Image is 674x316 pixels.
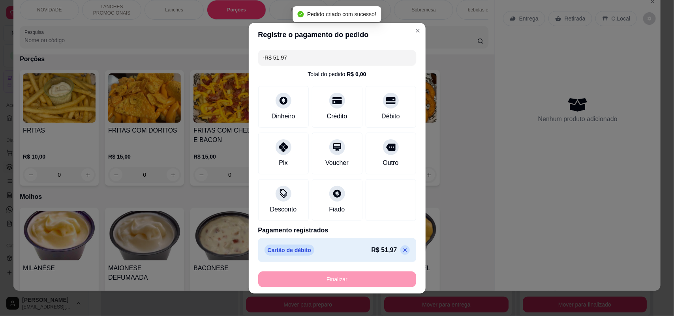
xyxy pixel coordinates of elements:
[411,24,424,37] button: Close
[347,70,366,78] div: R$ 0,00
[298,11,304,17] span: check-circle
[381,112,400,121] div: Débito
[308,70,366,78] div: Total do pedido
[383,158,398,168] div: Outro
[279,158,287,168] div: Pix
[327,112,347,121] div: Crédito
[249,23,426,47] header: Registre o pagamento do pedido
[270,205,297,214] div: Desconto
[372,245,397,255] p: R$ 51,97
[258,226,416,235] p: Pagamento registrados
[265,245,314,256] p: Cartão de débito
[325,158,349,168] div: Voucher
[263,50,411,65] input: Ex.: hambúrguer de cordeiro
[329,205,345,214] div: Fiado
[307,11,376,17] span: Pedido criado com sucesso!
[272,112,295,121] div: Dinheiro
